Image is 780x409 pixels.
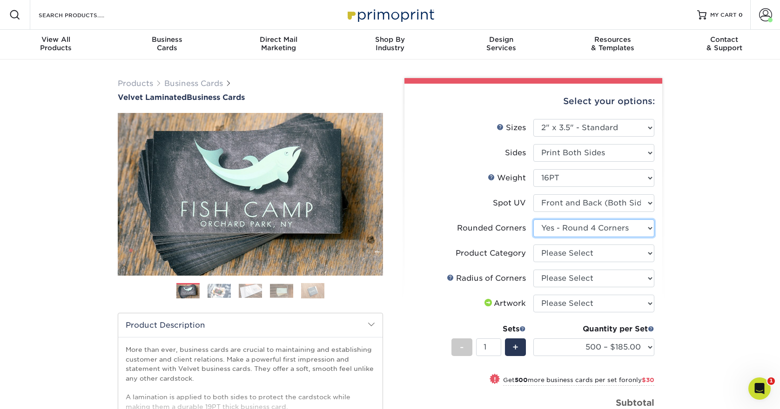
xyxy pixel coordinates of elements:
[111,30,222,59] a: BusinessCards
[739,12,743,18] span: 0
[748,377,771,400] iframe: Intercom live chat
[488,172,526,184] div: Weight
[505,147,526,158] div: Sides
[446,35,557,44] span: Design
[493,198,526,209] div: Spot UV
[767,377,775,385] span: 1
[118,62,383,327] img: Velvet Laminated 01
[111,35,222,52] div: Cards
[451,323,526,335] div: Sets
[118,93,383,102] h1: Business Cards
[118,93,383,102] a: Velvet LaminatedBusiness Cards
[616,397,654,408] strong: Subtotal
[270,284,293,298] img: Business Cards 04
[503,376,654,386] small: Get more business cards per set for
[710,11,737,19] span: MY CART
[176,280,200,303] img: Business Cards 01
[557,30,668,59] a: Resources& Templates
[497,122,526,133] div: Sizes
[334,35,445,52] div: Industry
[447,273,526,284] div: Radius of Corners
[515,376,528,383] strong: 500
[118,79,153,88] a: Products
[208,284,231,298] img: Business Cards 02
[460,340,464,354] span: -
[446,35,557,52] div: Services
[483,298,526,309] div: Artwork
[239,284,262,298] img: Business Cards 03
[669,35,780,44] span: Contact
[456,248,526,259] div: Product Category
[223,35,334,52] div: Marketing
[38,9,128,20] input: SEARCH PRODUCTS.....
[669,30,780,59] a: Contact& Support
[669,35,780,52] div: & Support
[334,35,445,44] span: Shop By
[557,35,668,52] div: & Templates
[334,30,445,59] a: Shop ByIndustry
[628,376,654,383] span: only
[111,35,222,44] span: Business
[223,35,334,44] span: Direct Mail
[164,79,223,88] a: Business Cards
[343,5,437,25] img: Primoprint
[457,223,526,234] div: Rounded Corners
[118,313,383,337] h2: Product Description
[223,30,334,59] a: Direct MailMarketing
[118,93,187,102] span: Velvet Laminated
[412,84,655,119] div: Select your options:
[446,30,557,59] a: DesignServices
[301,283,324,299] img: Business Cards 05
[557,35,668,44] span: Resources
[512,340,518,354] span: +
[494,375,496,384] span: !
[642,376,654,383] span: $30
[533,323,654,335] div: Quantity per Set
